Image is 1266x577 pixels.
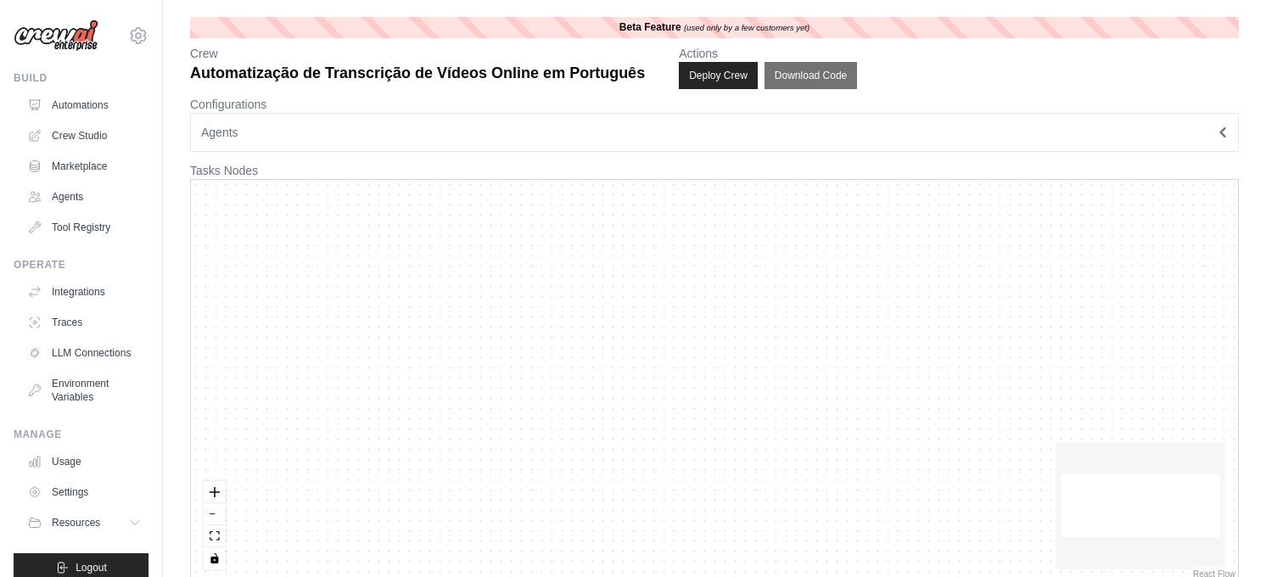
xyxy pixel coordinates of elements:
[204,481,226,569] div: React Flow controls
[765,62,857,89] button: Download Code
[20,309,148,336] a: Traces
[20,153,148,180] a: Marketplace
[20,509,148,536] button: Resources
[20,92,148,119] a: Automations
[190,62,645,85] p: Automatização de Transcrição de Vídeos Online em Português
[190,96,1239,113] p: Configurations
[201,124,238,141] span: Agents
[20,479,148,506] a: Settings
[204,481,226,503] button: zoom in
[14,20,98,52] img: Logo
[684,23,809,32] i: (used only by a few customers yet)
[14,71,148,85] div: Build
[190,113,1239,152] button: Agents
[20,278,148,305] a: Integrations
[14,258,148,272] div: Operate
[204,547,226,569] button: toggle interactivity
[619,21,681,33] b: Beta Feature
[204,525,226,547] button: fit view
[76,561,107,574] span: Logout
[52,516,100,529] span: Resources
[20,122,148,149] a: Crew Studio
[204,503,226,525] button: zoom out
[190,45,645,62] p: Crew
[20,370,148,411] a: Environment Variables
[20,214,148,241] a: Tool Registry
[20,183,148,210] a: Agents
[20,339,148,367] a: LLM Connections
[20,448,148,475] a: Usage
[14,428,148,441] div: Manage
[190,162,1239,179] p: Tasks Nodes
[679,62,758,89] button: Deploy Crew
[679,45,857,62] p: Actions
